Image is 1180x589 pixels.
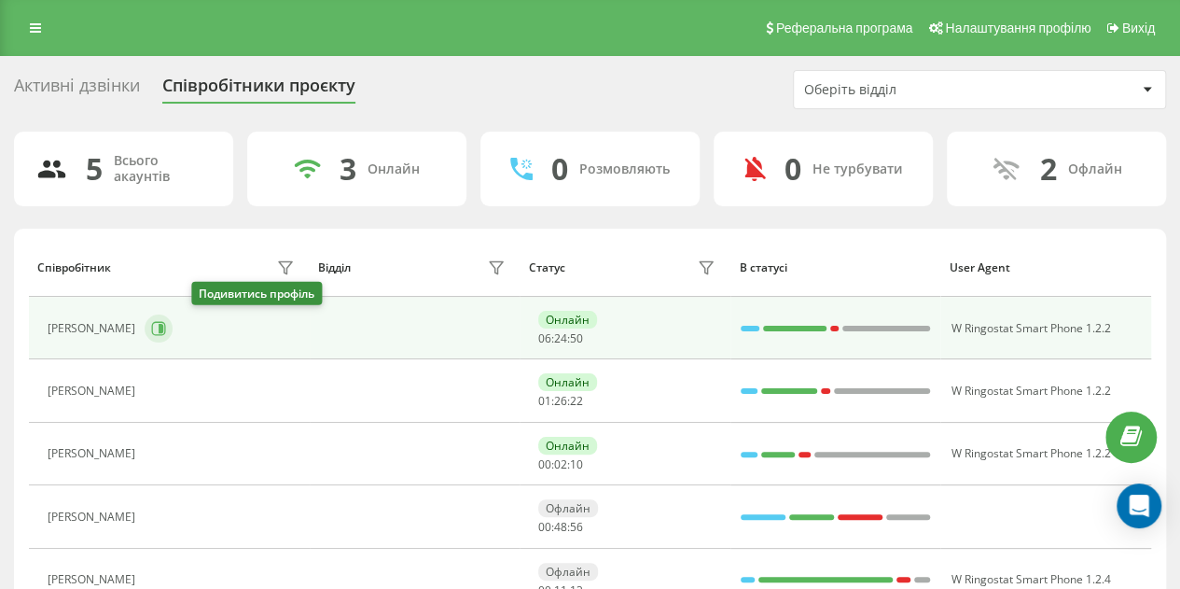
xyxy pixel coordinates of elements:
[538,499,598,517] div: Офлайн
[570,330,583,346] span: 50
[318,261,351,274] div: Відділ
[191,282,322,305] div: Подивитись профіль
[554,393,567,409] span: 26
[48,447,140,460] div: [PERSON_NAME]
[538,519,551,535] span: 00
[1040,151,1057,187] div: 2
[48,322,140,335] div: [PERSON_NAME]
[538,458,583,471] div: : :
[48,385,140,398] div: [PERSON_NAME]
[538,395,583,408] div: : :
[945,21,1090,35] span: Налаштування профілю
[784,151,801,187] div: 0
[951,571,1110,587] span: W Ringostat Smart Phone 1.2.4
[951,383,1110,399] span: W Ringostat Smart Phone 1.2.2
[812,161,903,177] div: Не турбувати
[538,456,551,472] span: 00
[739,261,932,274] div: В статусі
[804,82,1027,98] div: Оберіть відділ
[538,330,551,346] span: 06
[14,76,140,105] div: Активні дзвінки
[538,332,583,345] div: : :
[776,21,913,35] span: Реферальна програма
[570,393,583,409] span: 22
[114,153,211,185] div: Всього акаунтів
[529,261,565,274] div: Статус
[48,511,140,524] div: [PERSON_NAME]
[579,161,670,177] div: Розмовляють
[538,393,551,409] span: 01
[538,311,597,329] div: Онлайн
[554,456,567,472] span: 02
[48,573,140,586] div: [PERSON_NAME]
[1117,484,1161,528] div: Open Intercom Messenger
[538,437,597,455] div: Онлайн
[554,519,567,535] span: 48
[951,445,1110,461] span: W Ringostat Smart Phone 1.2.2
[950,261,1143,274] div: User Agent
[86,151,103,187] div: 5
[538,373,597,391] div: Онлайн
[162,76,355,105] div: Співробітники проєкту
[570,519,583,535] span: 56
[551,151,568,187] div: 0
[570,456,583,472] span: 10
[554,330,567,346] span: 24
[538,521,583,534] div: : :
[538,563,598,581] div: Офлайн
[368,161,420,177] div: Онлайн
[37,261,111,274] div: Співробітник
[1122,21,1155,35] span: Вихід
[1068,161,1122,177] div: Офлайн
[340,151,356,187] div: 3
[951,320,1110,336] span: W Ringostat Smart Phone 1.2.2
